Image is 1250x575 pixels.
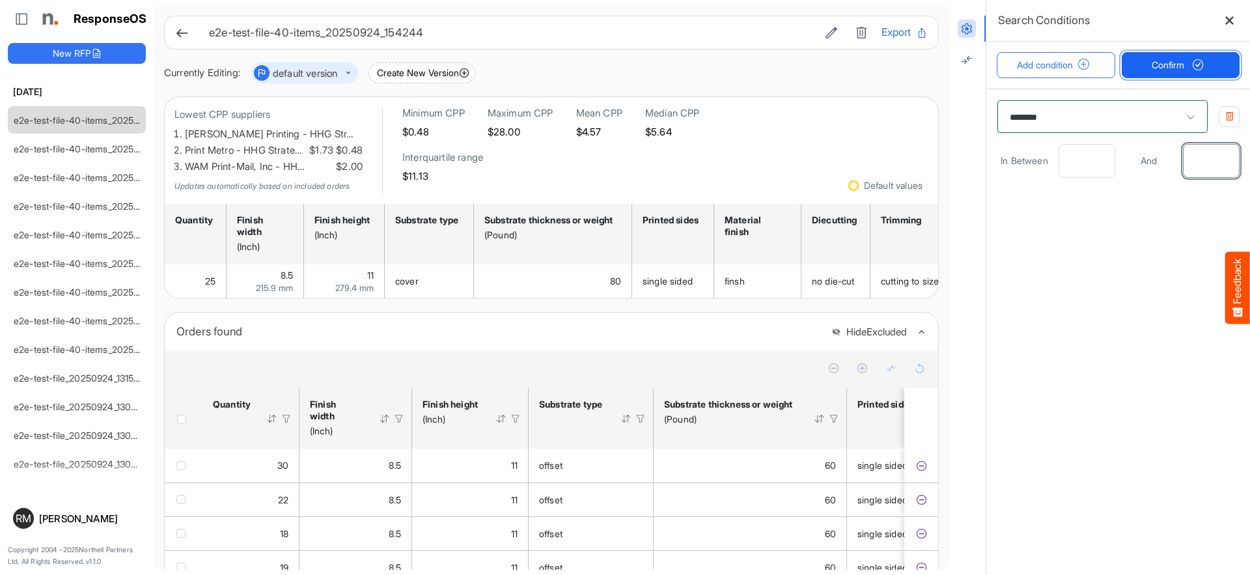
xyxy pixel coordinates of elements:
[333,143,363,159] span: $0.48
[915,494,928,507] button: Exclude
[654,516,847,550] td: 60 is template cell Column Header httpsnorthellcomontologiesmapping-rulesmaterialhasmaterialthick...
[882,24,928,41] button: Export
[165,264,227,298] td: 25 is template cell Column Header httpsnorthellcomontologiesmapping-rulesorderhasquantity
[74,12,147,26] h1: ResponseOS
[278,494,288,505] span: 22
[314,229,370,241] div: (Inch)
[299,483,412,516] td: 8.5 is template cell Column Header httpsnorthellcomontologiesmapping-rulesmeasurementhasfinishsiz...
[857,460,908,471] span: single sided
[402,151,483,164] h6: Interquartile range
[412,483,529,516] td: 11 is template cell Column Header httpsnorthellcomontologiesmapping-rulesmeasurementhasfinishsize...
[857,528,908,539] span: single sided
[825,494,836,505] span: 60
[310,399,362,422] div: Finish width
[857,399,914,410] div: Printed sides
[645,107,700,120] h6: Median CPP
[389,494,401,505] span: 8.5
[14,287,188,298] a: e2e-test-file-40-items_20250924_132227
[14,315,189,326] a: e2e-test-file-40-items_20250924_132033
[529,483,654,516] td: offset is template cell Column Header httpsnorthellcomontologiesmapping-rulesmaterialhassubstrate...
[904,516,941,550] td: 578e6e2c-72e4-4ee0-a263-79f7f88fa8c4 is template cell Column Header
[202,516,299,550] td: 18 is template cell Column Header httpsnorthellcomontologiesmapping-rulesorderhasquantity
[307,143,333,159] span: $1.73
[915,527,928,540] button: Exclude
[256,283,293,293] span: 215.9 mm
[831,327,907,338] button: HideExcluded
[227,264,304,298] td: 8.5 is template cell Column Header httpsnorthellcomontologiesmapping-rulesmeasurementhasfinishsiz...
[539,562,562,573] span: offset
[812,214,855,226] div: Diecutting
[488,107,553,120] h6: Maximum CPP
[825,562,836,573] span: 60
[484,214,617,226] div: Substrate thickness or weight
[997,52,1115,78] button: Add condition
[281,270,293,281] span: 8.5
[825,528,836,539] span: 60
[412,516,529,550] td: 11 is template cell Column Header httpsnorthellcomontologiesmapping-rulesmeasurementhasfinishsize...
[915,459,928,472] button: Exclude
[165,516,202,550] td: checkbox
[209,27,811,38] h6: e2e-test-file-40-items_20250924_154244
[280,528,288,539] span: 18
[205,275,215,287] span: 25
[576,107,622,120] h6: Mean CPP
[915,561,928,574] button: Exclude
[643,214,699,226] div: Printed sides
[8,85,146,99] h6: [DATE]
[14,401,147,412] a: e2e-test-file_20250924_130935
[847,483,964,516] td: single sided is template cell Column Header httpsnorthellcomontologiesmapping-rulesmanufacturingh...
[1225,251,1250,324] button: Feedback
[828,413,840,425] div: Filter Icon
[14,344,187,355] a: e2e-test-file-40-items_20250924_131750
[281,413,292,425] div: Filter Icon
[304,264,385,298] td: 11 is template cell Column Header httpsnorthellcomontologiesmapping-rulesmeasurementhasfinishsize...
[395,214,459,226] div: Substrate type
[175,214,212,226] div: Quantity
[14,229,190,240] a: e2e-test-file-40-items_20250924_133443
[825,460,836,471] span: 60
[511,494,518,505] span: 11
[237,241,289,253] div: (Inch)
[423,414,479,425] div: (Inch)
[14,143,186,154] a: e2e-test-file-40-items_20250924_154112
[997,153,1052,168] span: In Between
[904,483,941,516] td: fd72eccd-54f9-452b-aa94-9208921166d1 is template cell Column Header
[725,275,745,287] span: finsh
[185,126,363,143] li: [PERSON_NAME] Printing - HHG Str…
[904,449,941,483] td: e398c8c4-73a1-49a4-8dc4-5e3d4e27171d is template cell Column Header
[654,449,847,483] td: 60 is template cell Column Header httpsnorthellcomontologiesmapping-rulesmaterialhasmaterialthick...
[335,283,374,293] span: 279.4 mm
[202,449,299,483] td: 30 is template cell Column Header httpsnorthellcomontologiesmapping-rulesorderhasquantity
[511,528,518,539] span: 11
[801,264,870,298] td: no die-cut is template cell Column Header httpsnorthellcomontologiesmapping-rulesmanufacturinghas...
[632,264,714,298] td: single sided is template cell Column Header httpsnorthellcomontologiesmapping-rulesmanufacturingh...
[870,264,956,298] td: cutting to size is template cell Column Header httpsnorthellcomontologiesmapping-rulesmanufacturi...
[539,494,562,505] span: offset
[822,24,841,41] button: Edit
[14,430,148,441] a: e2e-test-file_20250924_130824
[237,214,289,238] div: Finish width
[881,214,941,226] div: Trimming
[185,159,363,175] li: WAM Print-Mail, Inc - HH…
[299,449,412,483] td: 8.5 is template cell Column Header httpsnorthellcomontologiesmapping-rulesmeasurementhasfinishsiz...
[402,126,465,137] h5: $0.48
[367,270,374,281] span: 11
[484,229,617,241] div: (Pound)
[280,562,288,573] span: 19
[539,528,562,539] span: offset
[576,126,622,137] h5: $4.57
[539,460,562,471] span: offset
[164,65,241,81] div: Currently Editing:
[714,264,801,298] td: finsh is template cell Column Header httpsnorthellcomontologiesmapping-rulesmanufacturinghassubst...
[314,214,370,226] div: Finish height
[395,275,419,287] span: cover
[529,449,654,483] td: offset is template cell Column Header httpsnorthellcomontologiesmapping-rulesmaterialhassubstrate...
[402,107,465,120] h6: Minimum CPP
[39,514,141,524] div: [PERSON_NAME]
[176,322,822,341] div: Orders found
[881,275,939,287] span: cutting to size
[8,43,146,64] button: New RFP
[511,460,518,471] span: 11
[174,107,363,123] p: Lowest CPP suppliers
[310,425,362,437] div: (Inch)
